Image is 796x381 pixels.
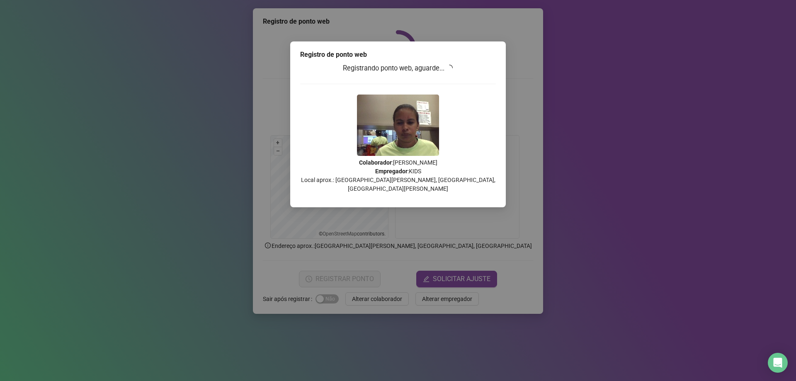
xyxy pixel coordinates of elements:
div: Open Intercom Messenger [768,353,788,373]
img: Z [357,95,439,156]
p: : [PERSON_NAME] : KIDS Local aprox.: [GEOGRAPHIC_DATA][PERSON_NAME], [GEOGRAPHIC_DATA], [GEOGRAPH... [300,158,496,193]
div: Registro de ponto web [300,50,496,60]
strong: Empregador [375,168,408,175]
strong: Colaborador [359,159,392,166]
h3: Registrando ponto web, aguarde... [300,63,496,74]
span: loading [446,65,453,71]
